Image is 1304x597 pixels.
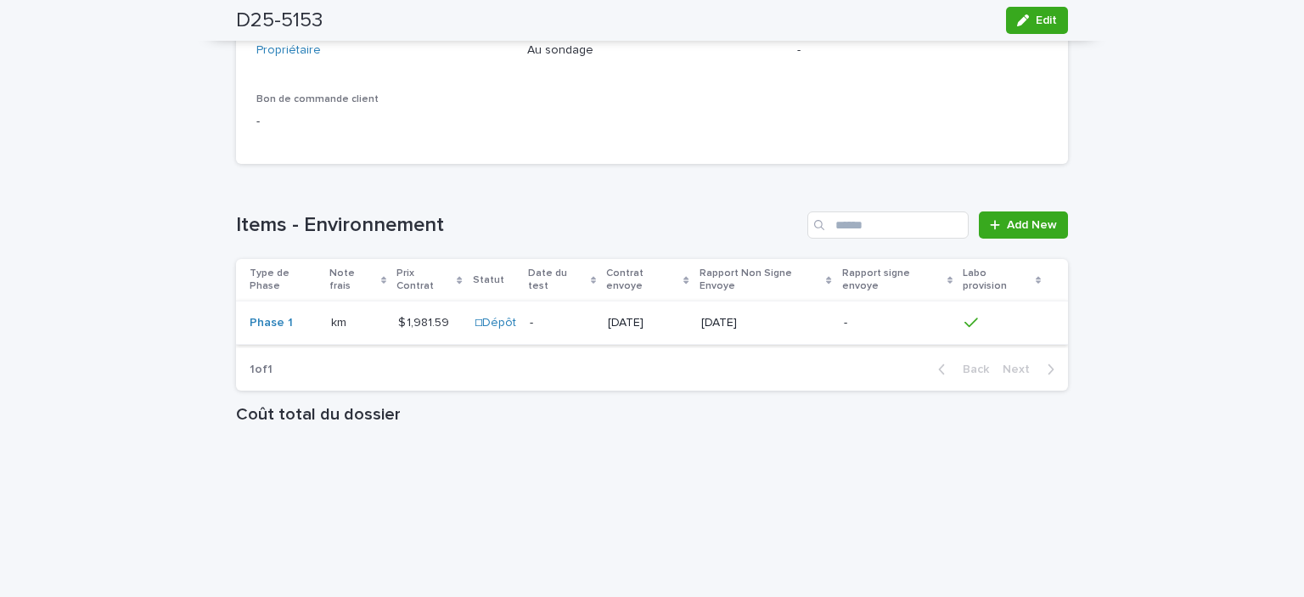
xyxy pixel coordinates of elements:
[996,362,1068,377] button: Next
[701,316,830,330] p: [DATE]
[953,363,989,375] span: Back
[256,94,379,104] span: Bon de commande client
[398,313,452,330] p: $ 1,981.59
[256,42,321,59] a: Propriétaire
[842,264,943,296] p: Rapport signe envoye
[331,313,350,330] p: km
[528,264,587,296] p: Date du test
[256,113,507,131] p: -
[1006,7,1068,34] button: Edit
[844,316,952,330] p: -
[1003,363,1040,375] span: Next
[396,264,452,296] p: Prix Contrat
[963,264,1031,296] p: Labo provision
[250,316,293,330] a: Phase 1
[236,349,286,391] p: 1 of 1
[807,211,969,239] input: Search
[236,404,1068,425] h1: Coût total du dossier
[1036,14,1057,26] span: Edit
[236,8,323,33] h2: D25-5153
[250,264,319,296] p: Type de Phase
[236,213,801,238] h1: Items - Environnement
[925,362,996,377] button: Back
[608,316,687,330] p: [DATE]
[606,264,679,296] p: Contrat envoye
[475,316,516,330] a: ☐Dépôt
[797,42,1048,59] p: -
[700,264,823,296] p: Rapport Non Signe Envoye
[473,271,504,290] p: Statut
[530,316,595,330] p: -
[329,264,377,296] p: Note frais
[527,42,778,59] p: Au sondage
[236,301,1068,345] tr: Phase 1 kmkm $ 1,981.59$ 1,981.59 ☐Dépôt -[DATE][DATE]-
[1007,219,1057,231] span: Add New
[979,211,1068,239] a: Add New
